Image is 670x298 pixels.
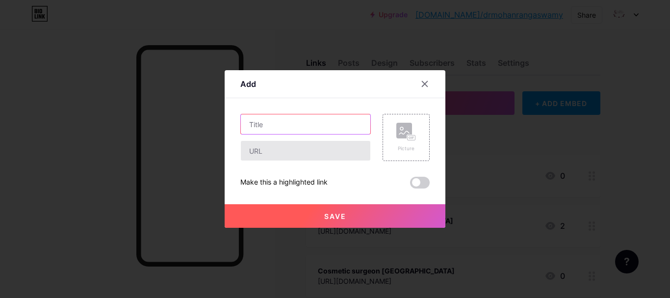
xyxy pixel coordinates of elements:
div: Make this a highlighted link [240,177,328,189]
button: Save [225,204,445,228]
input: Title [241,114,370,134]
div: Add [240,78,256,90]
span: Save [324,212,346,220]
div: Picture [396,145,416,152]
input: URL [241,141,370,161]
